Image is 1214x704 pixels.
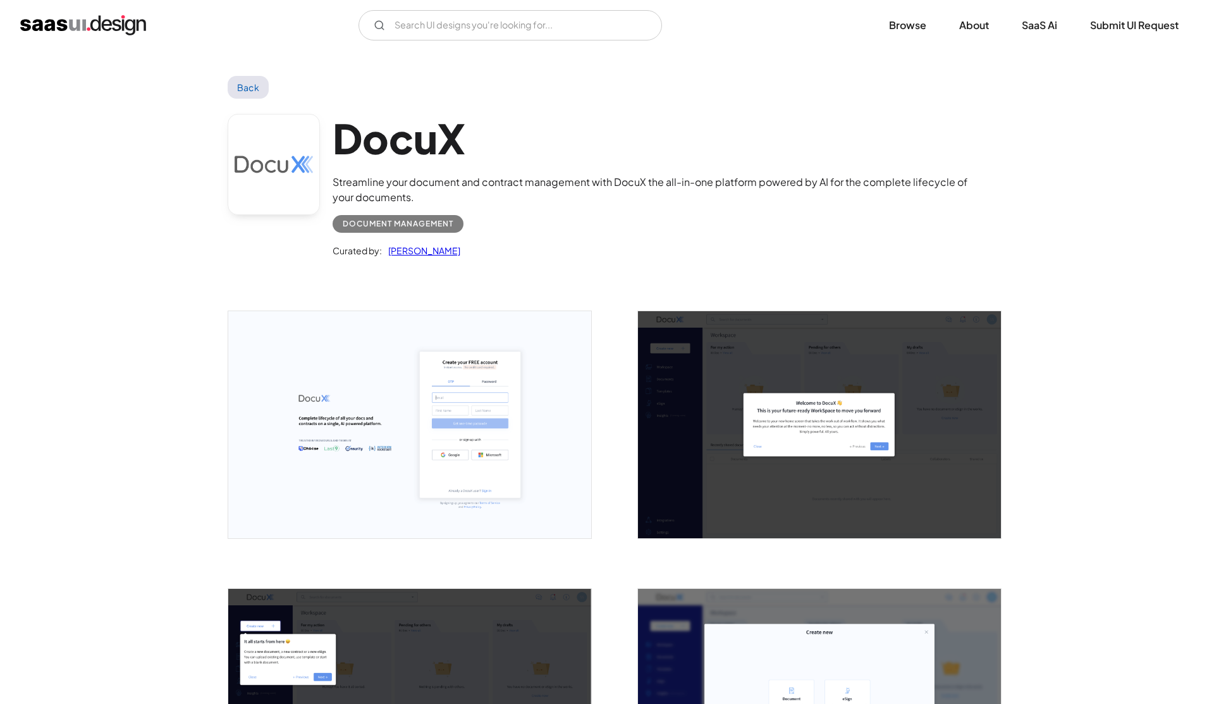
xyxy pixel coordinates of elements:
a: home [20,15,146,35]
a: Back [228,76,269,99]
a: Browse [874,11,941,39]
a: About [944,11,1004,39]
a: open lightbox [228,311,591,538]
a: SaaS Ai [1007,11,1072,39]
img: 649c04e129ddd0d77ca03f31_Docux%20Welcome%20Screen.png [638,311,1001,538]
img: 649c04d0f44565b924e66df9_Docux%20Signup%20Screen.png [228,311,591,538]
a: open lightbox [638,311,1001,538]
a: [PERSON_NAME] [382,243,460,258]
form: Email Form [359,10,662,40]
h1: DocuX [333,114,986,163]
div: Curated by: [333,243,382,258]
div: Document Management [343,216,453,232]
input: Search UI designs you're looking for... [359,10,662,40]
div: Streamline your document and contract management with DocuX the all-in-one platform powered by AI... [333,175,986,205]
a: Submit UI Request [1075,11,1194,39]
